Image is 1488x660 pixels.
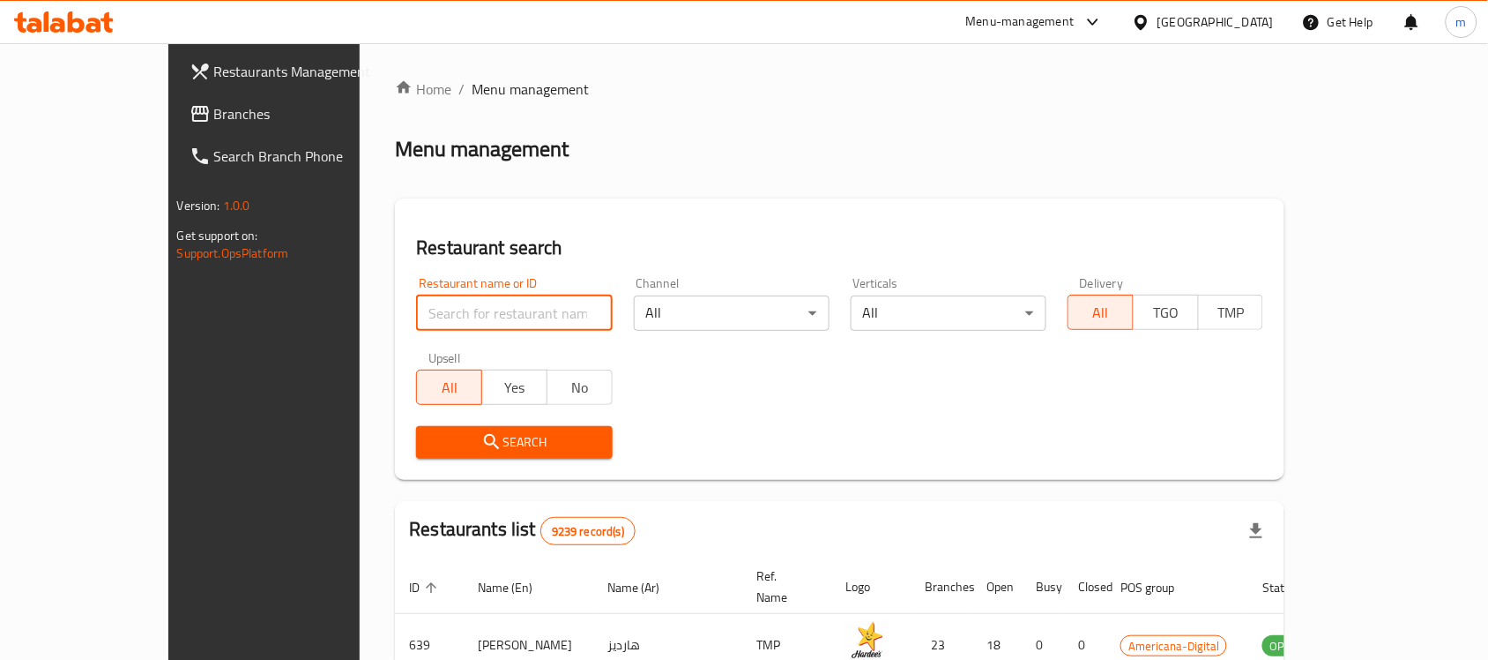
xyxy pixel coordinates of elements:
h2: Menu management [395,135,569,163]
button: Search [416,426,612,459]
span: Version: [177,194,220,217]
input: Search for restaurant name or ID.. [416,296,612,331]
button: All [1068,295,1134,330]
label: Delivery [1080,277,1124,289]
li: / [458,79,465,100]
span: TGO [1141,300,1192,326]
span: Branches [214,103,403,124]
th: Logo [831,560,911,614]
a: Support.OpsPlatform [177,242,289,265]
a: Home [395,79,451,100]
a: Search Branch Phone [175,135,417,177]
th: Open [972,560,1022,614]
a: Branches [175,93,417,135]
div: [GEOGRAPHIC_DATA] [1157,12,1274,32]
span: Name (En) [478,577,555,598]
span: ID [409,577,443,598]
span: Americana-Digital [1121,636,1226,656]
span: Yes [489,375,540,401]
span: Search [430,431,598,454]
th: Branches [911,560,972,614]
div: Export file [1235,510,1277,552]
span: Ref. Name [756,566,810,608]
button: No [547,370,613,405]
span: Name (Ar) [607,577,682,598]
div: Total records count [540,517,636,545]
button: TGO [1133,295,1199,330]
span: OPEN [1262,636,1306,656]
div: All [634,296,830,331]
span: m [1456,12,1467,32]
span: All [1075,300,1127,326]
span: Search Branch Phone [214,146,403,167]
h2: Restaurants list [409,516,636,545]
div: All [851,296,1046,331]
span: No [554,375,606,401]
span: Menu management [472,79,589,100]
button: TMP [1198,295,1264,330]
span: Restaurants Management [214,61,403,82]
th: Busy [1022,560,1064,614]
span: POS group [1120,577,1197,598]
span: All [424,375,475,401]
span: 9239 record(s) [541,523,635,540]
span: Status [1262,577,1320,598]
button: All [416,370,482,405]
span: 1.0.0 [223,194,250,217]
div: Menu-management [966,11,1075,33]
span: Get support on: [177,224,258,247]
button: Yes [481,370,547,405]
nav: breadcrumb [395,79,1284,100]
label: Upsell [428,352,461,364]
div: OPEN [1262,635,1306,656]
a: Restaurants Management [175,50,417,93]
th: Closed [1064,560,1106,614]
span: TMP [1206,300,1257,326]
h2: Restaurant search [416,235,1263,261]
